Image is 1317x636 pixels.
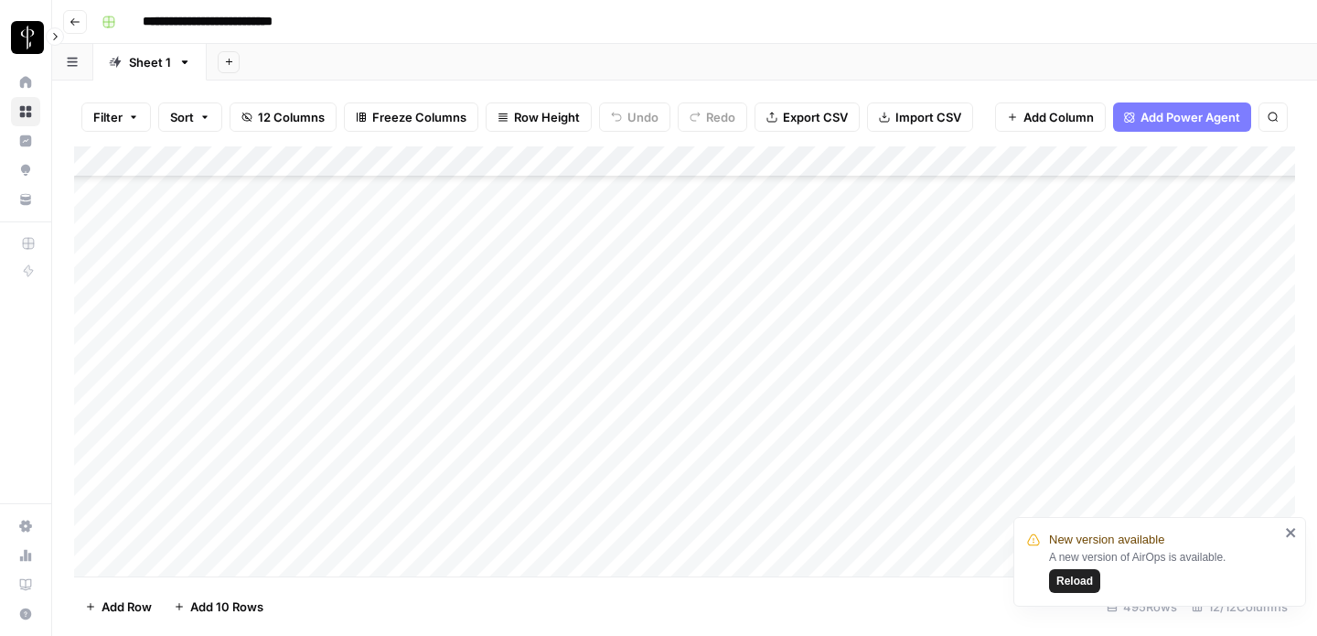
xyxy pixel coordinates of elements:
[599,102,670,132] button: Undo
[783,108,848,126] span: Export CSV
[129,53,171,71] div: Sheet 1
[1099,592,1184,621] div: 495 Rows
[372,108,466,126] span: Freeze Columns
[678,102,747,132] button: Redo
[11,185,40,214] a: Your Data
[81,102,151,132] button: Filter
[93,44,207,81] a: Sheet 1
[706,108,735,126] span: Redo
[1049,569,1100,593] button: Reload
[11,97,40,126] a: Browse
[11,599,40,629] button: Help + Support
[11,15,40,60] button: Workspace: LP Production Workloads
[11,512,40,541] a: Settings
[230,102,337,132] button: 12 Columns
[11,21,44,54] img: LP Production Workloads Logo
[158,102,222,132] button: Sort
[74,592,163,621] button: Add Row
[1023,108,1094,126] span: Add Column
[867,102,973,132] button: Import CSV
[1113,102,1251,132] button: Add Power Agent
[755,102,860,132] button: Export CSV
[258,108,325,126] span: 12 Columns
[190,598,263,616] span: Add 10 Rows
[102,598,152,616] span: Add Row
[1049,549,1280,593] div: A new version of AirOps is available.
[11,156,40,185] a: Opportunities
[627,108,658,126] span: Undo
[1049,531,1164,549] span: New version available
[11,68,40,97] a: Home
[11,541,40,570] a: Usage
[486,102,592,132] button: Row Height
[995,102,1106,132] button: Add Column
[163,592,274,621] button: Add 10 Rows
[514,108,580,126] span: Row Height
[93,108,123,126] span: Filter
[11,570,40,599] a: Learning Hub
[1184,592,1295,621] div: 12/12 Columns
[1056,573,1093,589] span: Reload
[895,108,961,126] span: Import CSV
[170,108,194,126] span: Sort
[344,102,478,132] button: Freeze Columns
[11,126,40,156] a: Insights
[1285,525,1298,540] button: close
[1140,108,1240,126] span: Add Power Agent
